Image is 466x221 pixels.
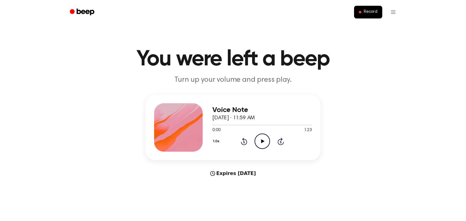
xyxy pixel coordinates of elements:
[212,115,255,121] span: [DATE] · 11:59 AM
[146,170,320,177] div: Expires [DATE]
[66,6,100,18] a: Beep
[212,106,312,114] h3: Voice Note
[78,48,388,70] h1: You were left a beep
[304,127,312,134] span: 1:23
[354,6,382,18] button: Record
[386,5,400,19] button: Open menu
[212,127,220,134] span: 0:00
[364,9,377,15] span: Record
[212,136,221,147] button: 1.0x
[116,75,349,85] p: Turn up your volume and press play.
